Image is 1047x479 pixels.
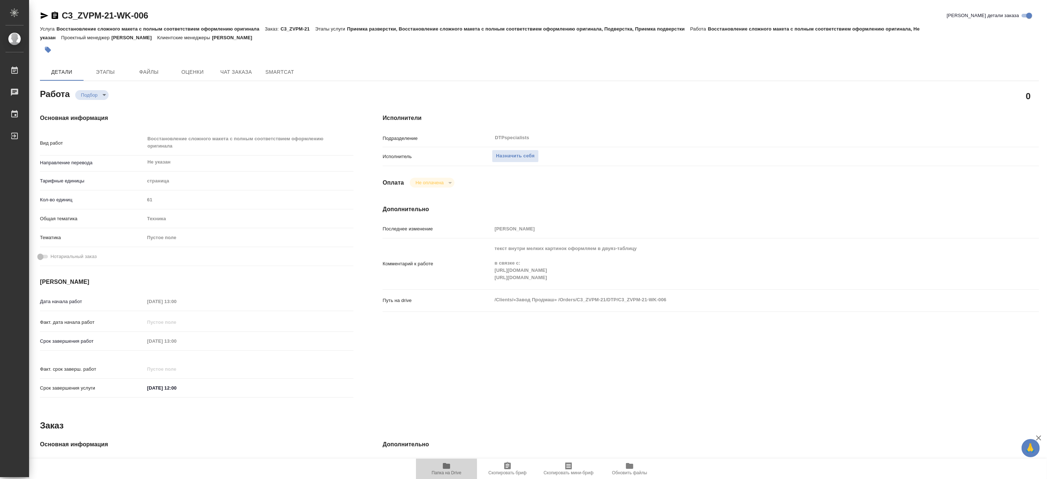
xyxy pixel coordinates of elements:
[40,420,64,431] h2: Заказ
[492,242,984,284] textarea: текст внутри мелких картинок оформляем в двуяз-таблицу в связке с: [URL][DOMAIN_NAME] [URL][DOMAI...
[40,338,145,345] p: Срок завершения работ
[40,26,56,32] p: Услуга
[410,178,454,188] div: Подбор
[599,459,660,479] button: Обновить файлы
[496,152,534,160] span: Назначить себя
[132,68,166,77] span: Файлы
[175,68,210,77] span: Оценки
[212,35,258,40] p: [PERSON_NAME]
[79,92,100,98] button: Подбор
[265,26,280,32] p: Заказ:
[40,87,70,100] h2: Работа
[40,11,49,20] button: Скопировать ссылку для ЯМессенджера
[40,215,145,222] p: Общая тематика
[145,336,208,346] input: Пустое поле
[40,196,145,204] p: Кол-во единиц
[492,294,984,306] textarea: /Clients/«Завод Продмаш» /Orders/C3_ZVPM-21/DTP/C3_ZVPM-21-WK-006
[40,177,145,185] p: Тарифные единицы
[538,459,599,479] button: Скопировать мини-бриф
[347,26,690,32] p: Приемка разверстки, Восстановление сложного макета с полным соответствием оформлению оригинала, П...
[383,225,492,233] p: Последнее изменение
[477,459,538,479] button: Скопировать бриф
[62,11,148,20] a: C3_ZVPM-21-WK-006
[612,470,647,475] span: Обновить файлы
[44,68,79,77] span: Детали
[413,180,446,186] button: Не оплачена
[383,205,1039,214] h4: Дополнительно
[40,319,145,326] p: Факт. дата начала работ
[40,366,145,373] p: Факт. срок заверш. работ
[543,470,593,475] span: Скопировать мини-бриф
[40,385,145,392] p: Срок завершения услуги
[145,364,208,374] input: Пустое поле
[262,68,297,77] span: SmartCat
[145,232,354,244] div: Пустое поле
[416,459,477,479] button: Папка на Drive
[492,150,538,162] button: Назначить себя
[56,26,265,32] p: Восстановление сложного макета с полным соответствием оформлению оригинала
[432,470,461,475] span: Папка на Drive
[383,114,1039,122] h4: Исполнители
[40,298,145,305] p: Дата начала работ
[145,213,354,225] div: Техника
[488,470,526,475] span: Скопировать бриф
[157,35,212,40] p: Клиентские менеджеры
[947,12,1019,19] span: [PERSON_NAME] детали заказа
[50,253,97,260] span: Нотариальный заказ
[40,278,353,286] h4: [PERSON_NAME]
[492,224,984,234] input: Пустое поле
[50,11,59,20] button: Скопировать ссылку
[145,175,354,187] div: страница
[145,296,208,307] input: Пустое поле
[40,234,145,241] p: Тематика
[145,383,208,393] input: ✎ Введи что-нибудь
[147,234,345,241] div: Пустое поле
[145,194,354,205] input: Пустое поле
[383,440,1039,449] h4: Дополнительно
[383,297,492,304] p: Путь на drive
[145,317,208,327] input: Пустое поле
[690,26,708,32] p: Работа
[88,68,123,77] span: Этапы
[280,26,315,32] p: C3_ZVPM-21
[1024,440,1037,456] span: 🙏
[383,260,492,267] p: Комментарий к работе
[75,90,109,100] div: Подбор
[40,140,145,147] p: Вид работ
[40,159,145,166] p: Направление перевода
[219,68,254,77] span: Чат заказа
[40,42,56,58] button: Добавить тэг
[61,35,111,40] p: Проектный менеджер
[1022,439,1040,457] button: 🙏
[112,35,157,40] p: [PERSON_NAME]
[40,114,353,122] h4: Основная информация
[1026,90,1031,102] h2: 0
[315,26,347,32] p: Этапы услуги
[40,440,353,449] h4: Основная информация
[383,153,492,160] p: Исполнитель
[383,178,404,187] h4: Оплата
[383,135,492,142] p: Подразделение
